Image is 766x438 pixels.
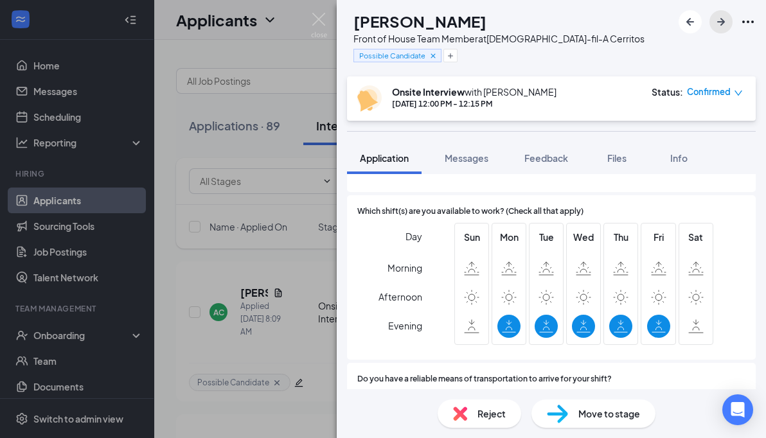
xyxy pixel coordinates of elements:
span: Fri [647,230,670,244]
svg: ArrowLeftNew [682,14,698,30]
h1: [PERSON_NAME] [353,10,486,32]
span: Reject [477,407,506,421]
div: Open Intercom Messenger [722,394,753,425]
span: Possible Candidate [359,50,425,61]
span: Mon [497,230,521,244]
span: Info [670,152,688,164]
span: Which shift(s) are you available to work? (Check all that apply) [357,206,583,218]
span: Feedback [524,152,568,164]
span: Morning [387,256,422,279]
b: Onsite Interview [392,86,465,98]
div: Front of House Team Member at [DEMOGRAPHIC_DATA]-fil-A Cerritos [353,32,645,45]
span: Sat [684,230,708,244]
span: Thu [609,230,632,244]
span: Confirmed [687,85,731,98]
span: Day [405,229,422,243]
div: Status : [652,85,683,98]
span: Afternoon [379,285,422,308]
button: Plus [443,49,458,62]
span: Messages [445,152,488,164]
div: with [PERSON_NAME] [392,85,557,98]
svg: Ellipses [740,14,756,30]
button: ArrowLeftNew [679,10,702,33]
span: Sun [460,230,483,244]
span: Files [607,152,627,164]
button: ArrowRight [709,10,733,33]
span: down [734,89,743,98]
svg: ArrowRight [713,14,729,30]
span: Wed [572,230,595,244]
span: Move to stage [578,407,640,421]
svg: Plus [447,52,454,60]
span: Tue [535,230,558,244]
div: [DATE] 12:00 PM - 12:15 PM [392,98,557,109]
svg: Cross [429,51,438,60]
span: Do you have a reliable means of transportation to arrive for your shift? [357,373,612,385]
span: Application [360,152,409,164]
span: Evening [388,314,422,337]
